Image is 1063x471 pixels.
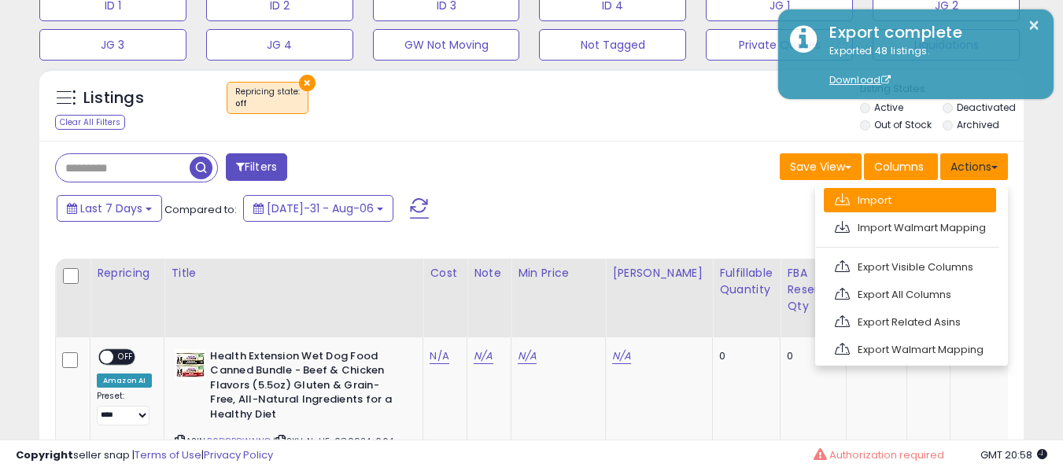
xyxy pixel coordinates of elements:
[818,44,1042,88] div: Exported 48 listings.
[1028,16,1040,35] button: ×
[16,448,273,463] div: seller snap | |
[874,101,903,114] label: Active
[430,265,460,281] div: Cost
[373,29,520,61] button: GW Not Moving
[164,202,237,217] span: Compared to:
[204,447,273,462] a: Privacy Policy
[39,29,186,61] button: JG 3
[824,282,996,307] a: Export All Columns
[940,153,1008,180] button: Actions
[113,350,138,363] span: OFF
[824,255,996,279] a: Export Visible Columns
[97,265,157,281] div: Repricing
[864,153,938,180] button: Columns
[16,447,73,462] strong: Copyright
[474,348,493,364] a: N/A
[874,159,924,175] span: Columns
[171,265,416,281] div: Title
[874,118,932,131] label: Out of Stock
[235,86,300,109] span: Repricing state :
[612,348,631,364] a: N/A
[226,153,287,181] button: Filters
[474,265,504,281] div: Note
[243,195,393,222] button: [DATE]-31 - Aug-06
[824,337,996,362] a: Export Walmart Mapping
[518,265,599,281] div: Min Price
[719,265,773,298] div: Fulfillable Quantity
[824,310,996,334] a: Export Related Asins
[80,201,142,216] span: Last 7 Days
[299,75,316,91] button: ×
[706,29,853,61] button: Private Quotes
[430,348,448,364] a: N/A
[55,115,125,130] div: Clear All Filters
[206,29,353,61] button: JG 4
[57,195,162,222] button: Last 7 Days
[957,101,1016,114] label: Deactivated
[97,391,152,426] div: Preset:
[719,349,768,363] div: 0
[780,153,862,180] button: Save View
[175,349,206,381] img: 51MENX5GppL._SL40_.jpg
[135,447,201,462] a: Terms of Use
[612,265,706,281] div: [PERSON_NAME]
[83,87,144,109] h5: Listings
[539,29,686,61] button: Not Tagged
[235,98,300,109] div: off
[97,373,152,388] div: Amazon AI
[267,201,374,216] span: [DATE]-31 - Aug-06
[957,118,999,131] label: Archived
[980,447,1047,462] span: 2025-08-14 20:58 GMT
[824,215,996,240] a: Import Walmart Mapping
[829,73,891,86] a: Download
[518,348,537,364] a: N/A
[818,21,1042,44] div: Export complete
[787,349,834,363] div: 0
[824,188,996,212] a: Import
[787,265,840,315] div: FBA Reserved Qty
[210,349,401,426] b: Health Extension Wet Dog Food Canned Bundle - Beef & Chicken Flavors (5.5oz) Gluten & Grain-Free,...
